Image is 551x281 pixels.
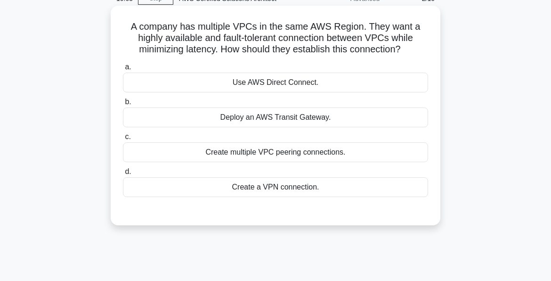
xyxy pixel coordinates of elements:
[123,73,428,92] div: Use AWS Direct Connect.
[125,63,131,71] span: a.
[123,177,428,197] div: Create a VPN connection.
[122,21,429,56] h5: A company has multiple VPCs in the same AWS Region. They want a highly available and fault-tolera...
[123,107,428,127] div: Deploy an AWS Transit Gateway.
[125,132,130,140] span: c.
[125,167,131,175] span: d.
[125,98,131,106] span: b.
[123,142,428,162] div: Create multiple VPC peering connections.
